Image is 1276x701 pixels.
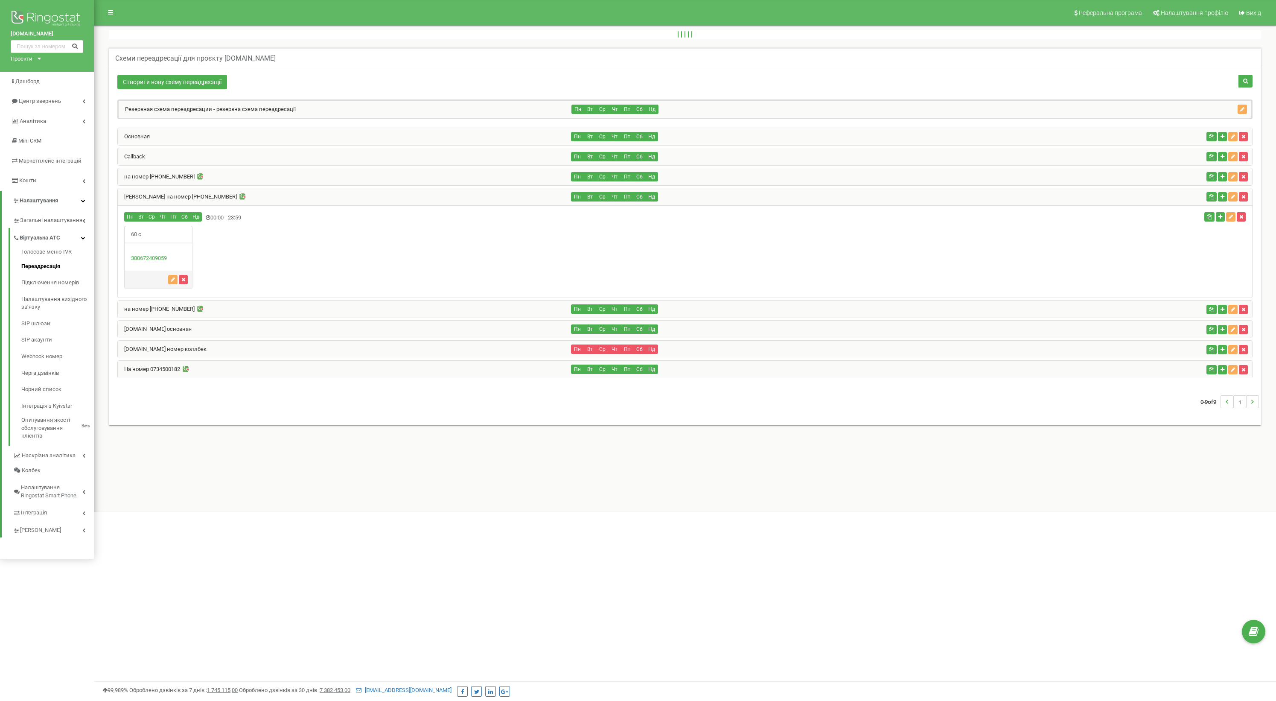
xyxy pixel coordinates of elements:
a: Основная [118,133,150,140]
button: Пн [571,324,584,334]
button: Пошук схеми переадресації [1238,75,1253,88]
button: Нд [645,152,658,161]
a: Створити нову схему переадресації [117,75,227,89]
a: Загальні налаштування [13,210,94,228]
span: Колбек [22,467,41,475]
button: Ср [596,132,609,141]
span: 0-9 9 [1200,395,1221,408]
a: Налаштування вихідного зв’язку [21,291,94,315]
img: Ringostat logo [11,9,83,30]
button: Сб [633,304,646,314]
span: Реферальна програма [1079,9,1142,16]
a: Підключення номерів [21,275,94,291]
button: Пн [571,132,584,141]
button: Пт [621,345,633,354]
button: Пн [571,172,584,181]
a: [DOMAIN_NAME] основная [118,326,192,332]
a: Інтеграція з Kyivstar [21,398,94,415]
button: Чт [157,212,168,222]
a: [PERSON_NAME] на номер [PHONE_NUMBER] [118,193,237,200]
button: Пт [621,152,633,161]
button: Чт [608,365,621,374]
a: Налаштування Ringostat Smart Phone [13,478,94,503]
button: Пт [621,365,633,374]
a: Налаштування [2,191,94,211]
button: Пн [571,152,584,161]
button: Ср [596,152,609,161]
span: Налаштування профілю [1161,9,1228,16]
span: Центр звернень [19,98,61,104]
button: Вт [584,105,597,114]
button: Сб [633,192,646,202]
button: Ср [596,105,609,114]
button: Вт [583,365,596,374]
button: Пн [571,105,584,114]
a: Наскрізна аналітика [13,446,94,463]
a: Переадресація [21,258,94,275]
a: Голосове меню IVR [21,248,94,258]
button: Сб [633,105,646,114]
button: Вт [583,132,596,141]
a: на номер [PHONE_NUMBER] [118,173,195,180]
button: Чт [608,345,621,354]
button: Пт [621,172,633,181]
button: Ср [146,212,157,222]
button: Нд [645,365,658,374]
div: Проєкти [11,55,32,63]
button: Вт [583,152,596,161]
button: Вт [583,192,596,202]
button: Сб [633,152,646,161]
button: Вт [583,324,596,334]
a: Колбек [13,463,94,478]
nav: ... [1200,387,1259,417]
a: [DOMAIN_NAME] номер коллбек [118,346,207,352]
button: Нд [645,304,658,314]
input: Пошук за номером [11,40,83,53]
button: Пт [168,212,179,222]
a: Черга дзвінків [21,365,94,382]
li: 1 [1233,395,1246,408]
span: Маркетплейс інтеграцій [19,158,82,164]
a: Інтеграція [13,503,94,520]
button: Чт [608,132,621,141]
a: [DOMAIN_NAME] [11,30,83,38]
button: Вт [583,172,596,181]
button: Сб [633,324,646,334]
span: 60 с. [125,226,149,243]
button: Ср [596,345,609,354]
span: Вихід [1246,9,1261,16]
button: Чт [608,152,621,161]
button: Пт [621,324,633,334]
a: Опитування якості обслуговування клієнтівBeta [21,414,94,440]
button: Нд [645,345,658,354]
button: Нд [645,192,658,202]
button: Ср [596,172,609,181]
button: Чт [608,172,621,181]
button: Нд [646,105,658,114]
button: Вт [136,212,146,222]
button: Чт [608,324,621,334]
span: Mini CRM [18,137,41,144]
button: Сб [179,212,190,222]
button: Пн [571,192,584,202]
span: of [1208,398,1213,406]
span: Інтеграція [21,509,47,517]
span: Наскрізна аналітика [22,452,76,460]
h5: Схеми переадресації для проєкту [DOMAIN_NAME] [115,55,276,62]
a: Резервная схема переадресации - резервна схема переадресації [119,106,296,112]
button: Ср [596,304,609,314]
button: Нд [645,172,658,181]
a: На номер 0734500182 [118,366,180,372]
button: Ср [596,324,609,334]
button: Пн [571,345,584,354]
span: Віртуальна АТС [20,234,60,242]
button: Вт [583,345,596,354]
button: Нд [645,132,658,141]
button: Сб [633,365,646,374]
a: Віртуальна АТС [13,228,94,245]
button: Пн [571,365,584,374]
button: Чт [608,192,621,202]
button: Пн [124,212,136,222]
span: Кошти [19,177,36,184]
button: Чт [608,304,621,314]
